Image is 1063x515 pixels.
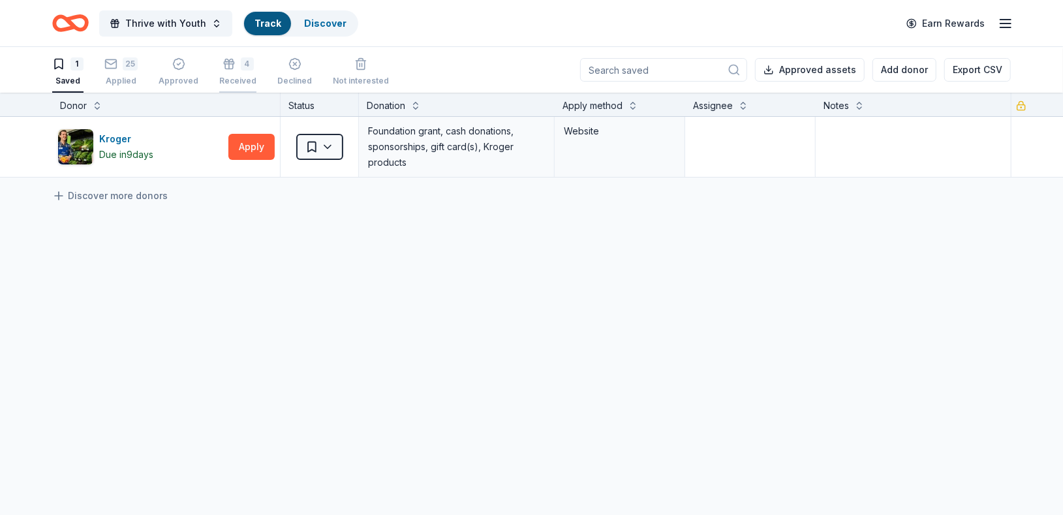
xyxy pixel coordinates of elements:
[367,98,405,114] div: Donation
[824,98,849,114] div: Notes
[580,58,747,82] input: Search saved
[367,122,546,172] div: Foundation grant, cash donations, sponsorships, gift card(s), Kroger products
[219,76,256,86] div: Received
[57,129,223,165] button: Image for KrogerKrogerDue in9days
[562,98,623,114] div: Apply method
[333,76,389,86] div: Not interested
[243,10,358,37] button: TrackDiscover
[872,58,936,82] button: Add donor
[159,76,198,86] div: Approved
[125,16,206,31] span: Thrive with Youth
[333,52,389,93] button: Not interested
[52,188,168,204] a: Discover more donors
[228,134,275,160] button: Apply
[304,18,347,29] a: Discover
[70,57,84,70] div: 1
[944,58,1011,82] button: Export CSV
[159,52,198,93] button: Approved
[277,52,312,93] button: Declined
[564,123,675,139] div: Website
[219,52,256,93] button: 4Received
[254,18,281,29] a: Track
[241,57,254,70] div: 4
[60,98,87,114] div: Donor
[755,58,865,82] button: Approved assets
[52,52,84,93] button: 1Saved
[277,76,312,86] div: Declined
[58,129,93,164] img: Image for Kroger
[52,8,89,39] a: Home
[99,131,153,147] div: Kroger
[693,98,733,114] div: Assignee
[281,93,359,116] div: Status
[104,52,138,93] button: 25Applied
[899,12,993,35] a: Earn Rewards
[52,76,84,86] div: Saved
[99,10,232,37] button: Thrive with Youth
[123,57,138,70] div: 25
[99,147,153,163] div: Due in 9 days
[104,76,138,86] div: Applied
